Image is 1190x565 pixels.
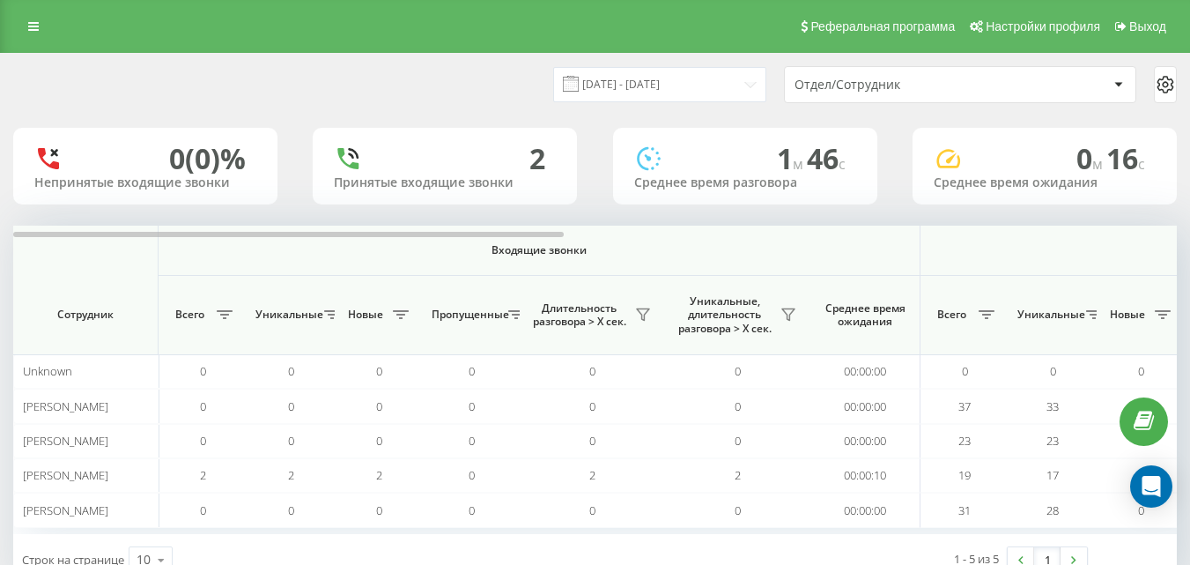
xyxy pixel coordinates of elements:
[1046,433,1059,449] span: 23
[469,433,475,449] span: 0
[735,433,741,449] span: 0
[1046,467,1059,483] span: 17
[810,493,920,527] td: 00:00:00
[200,467,206,483] span: 2
[735,398,741,414] span: 0
[200,433,206,449] span: 0
[169,142,246,175] div: 0 (0)%
[34,175,256,190] div: Непринятые входящие звонки
[376,502,382,518] span: 0
[735,363,741,379] span: 0
[810,389,920,423] td: 00:00:00
[958,502,971,518] span: 31
[1138,154,1145,174] span: c
[1130,465,1172,508] div: Open Intercom Messenger
[793,154,807,174] span: м
[958,467,971,483] span: 19
[589,433,595,449] span: 0
[1050,363,1056,379] span: 0
[1138,363,1144,379] span: 0
[200,398,206,414] span: 0
[469,363,475,379] span: 0
[1138,502,1144,518] span: 0
[634,175,856,190] div: Среднее время разговора
[674,294,775,336] span: Уникальные, длительность разговора > Х сек.
[469,398,475,414] span: 0
[469,502,475,518] span: 0
[376,363,382,379] span: 0
[1092,154,1106,174] span: м
[735,467,741,483] span: 2
[958,398,971,414] span: 37
[288,398,294,414] span: 0
[23,363,72,379] span: Unknown
[795,78,1005,93] div: Отдел/Сотрудник
[1106,139,1145,177] span: 16
[962,363,968,379] span: 0
[376,467,382,483] span: 2
[824,301,906,329] span: Среднее время ожидания
[200,502,206,518] span: 0
[929,308,973,322] span: Всего
[589,467,595,483] span: 2
[23,502,108,518] span: [PERSON_NAME]
[1017,308,1081,322] span: Уникальные
[934,175,1156,190] div: Среднее время ожидания
[28,308,143,322] span: Сотрудник
[288,467,294,483] span: 2
[810,458,920,493] td: 00:00:10
[334,175,556,190] div: Принятые входящие звонки
[958,433,971,449] span: 23
[255,308,319,322] span: Уникальные
[376,398,382,414] span: 0
[589,398,595,414] span: 0
[1076,139,1106,177] span: 0
[200,363,206,379] span: 0
[810,354,920,389] td: 00:00:00
[288,433,294,449] span: 0
[344,308,388,322] span: Новые
[528,301,630,329] span: Длительность разговора > Х сек.
[589,502,595,518] span: 0
[288,363,294,379] span: 0
[204,243,874,257] span: Входящие звонки
[735,502,741,518] span: 0
[23,398,108,414] span: [PERSON_NAME]
[589,363,595,379] span: 0
[810,424,920,458] td: 00:00:00
[288,502,294,518] span: 0
[432,308,503,322] span: Пропущенные
[777,139,807,177] span: 1
[23,433,108,449] span: [PERSON_NAME]
[1129,19,1166,33] span: Выход
[986,19,1100,33] span: Настройки профиля
[1046,398,1059,414] span: 33
[376,433,382,449] span: 0
[1046,502,1059,518] span: 28
[810,19,955,33] span: Реферальная программа
[469,467,475,483] span: 0
[1105,308,1149,322] span: Новые
[807,139,846,177] span: 46
[23,467,108,483] span: [PERSON_NAME]
[529,142,545,175] div: 2
[839,154,846,174] span: c
[167,308,211,322] span: Всего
